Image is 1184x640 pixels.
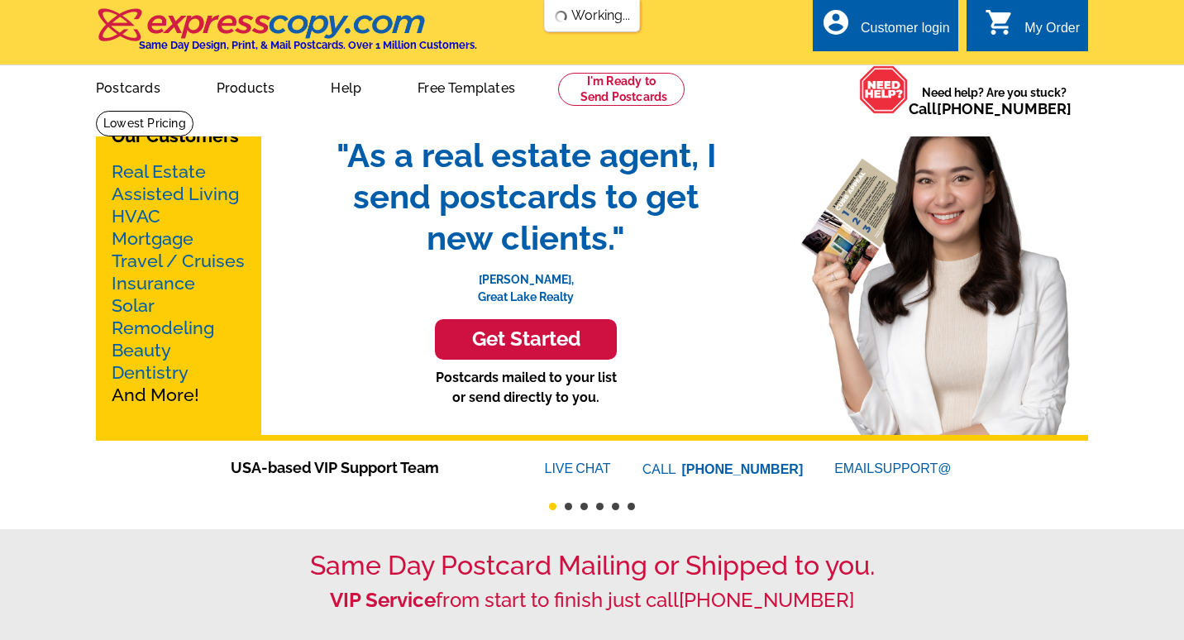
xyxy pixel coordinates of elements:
a: [PHONE_NUMBER] [679,588,854,612]
div: My Order [1024,21,1080,44]
a: Solar [112,295,155,316]
span: Call [909,100,1072,117]
a: Beauty [112,340,171,361]
a: account_circle Customer login [821,18,950,39]
a: Travel / Cruises [112,251,245,271]
a: Assisted Living [112,184,239,204]
img: loading... [555,10,568,23]
p: And More! [112,160,246,406]
strong: VIP Service [330,588,436,612]
p: Postcards mailed to your list or send directly to you. [319,368,733,408]
h1: Same Day Postcard Mailing or Shipped to you. [96,550,1088,581]
h4: Same Day Design, Print, & Mail Postcards. Over 1 Million Customers. [139,39,477,51]
a: Dentistry [112,362,189,383]
span: "As a real estate agent, I send postcards to get new clients." [319,135,733,259]
a: Free Templates [391,67,542,106]
a: shopping_cart My Order [985,18,1080,39]
a: LIVECHAT [545,461,611,475]
button: 3 of 6 [580,503,588,510]
a: [PHONE_NUMBER] [682,462,804,476]
a: Remodeling [112,318,214,338]
a: Mortgage [112,228,193,249]
font: LIVE [545,459,576,479]
span: USA-based VIP Support Team [231,456,495,479]
button: 2 of 6 [565,503,572,510]
font: SUPPORT@ [874,459,953,479]
a: Same Day Design, Print, & Mail Postcards. Over 1 Million Customers. [96,20,477,51]
a: Insurance [112,273,195,294]
p: [PERSON_NAME], Great Lake Realty [319,259,733,306]
button: 1 of 6 [549,503,556,510]
h2: from start to finish just call [96,589,1088,613]
a: EMAILSUPPORT@ [834,461,953,475]
a: Help [304,67,388,106]
i: shopping_cart [985,7,1015,37]
button: 6 of 6 [628,503,635,510]
img: help [859,65,909,114]
a: Get Started [319,319,733,360]
a: Postcards [69,67,187,106]
a: [PHONE_NUMBER] [937,100,1072,117]
i: account_circle [821,7,851,37]
a: Real Estate [112,161,206,182]
a: Products [190,67,302,106]
a: HVAC [112,206,160,227]
div: Customer login [861,21,950,44]
span: Need help? Are you stuck? [909,84,1080,117]
font: CALL [642,460,678,480]
button: 5 of 6 [612,503,619,510]
h3: Get Started [456,327,596,351]
button: 4 of 6 [596,503,604,510]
